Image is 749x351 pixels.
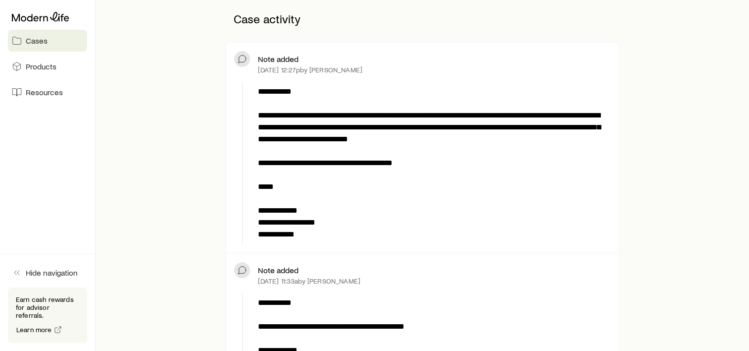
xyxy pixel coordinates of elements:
div: Earn cash rewards for advisor referrals.Learn more [8,288,87,343]
a: Products [8,56,87,77]
span: Cases [26,36,48,46]
button: Hide navigation [8,262,87,284]
p: [DATE] 11:33a by [PERSON_NAME] [258,277,360,285]
a: Resources [8,81,87,103]
span: Learn more [16,326,52,333]
p: Case activity [226,4,619,34]
p: Earn cash rewards for advisor referrals. [16,295,79,319]
a: Cases [8,30,87,52]
span: Hide navigation [26,268,78,278]
p: Note added [258,54,299,64]
p: [DATE] 12:27p by [PERSON_NAME] [258,66,362,74]
p: Note added [258,265,299,275]
span: Products [26,61,56,71]
span: Resources [26,87,63,97]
